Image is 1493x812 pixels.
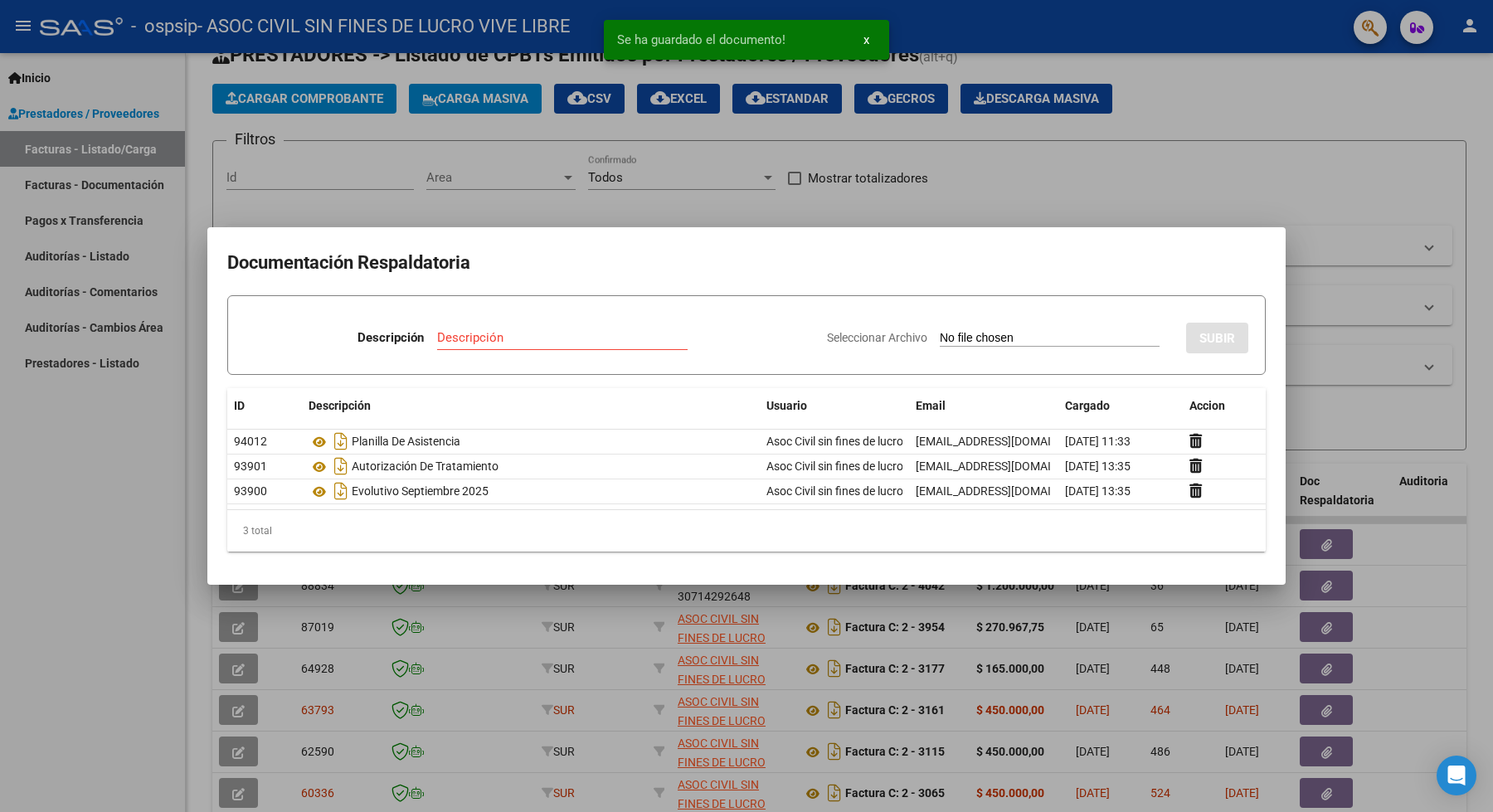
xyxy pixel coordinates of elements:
h2: Documentación Respaldatoria [227,247,1266,279]
div: Autorización De Tratamiento [309,453,753,479]
span: ID [234,399,245,412]
span: 94012 [234,435,267,448]
button: SUBIR [1186,323,1248,353]
span: [EMAIL_ADDRESS][DOMAIN_NAME] [916,459,1100,473]
span: Se ha guardado el documento! [617,32,785,48]
i: Descargar documento [330,453,352,479]
div: Open Intercom Messenger [1437,756,1476,795]
button: x [850,25,883,55]
datatable-header-cell: Cargado [1058,388,1183,424]
datatable-header-cell: ID [227,388,302,424]
span: 93901 [234,459,267,473]
span: Asoc Civil sin fines de lucro Vive Libre - [766,459,961,473]
span: [DATE] 13:35 [1065,459,1131,473]
span: Seleccionar Archivo [827,331,927,344]
i: Descargar documento [330,428,352,455]
span: Usuario [766,399,807,412]
span: Email [916,399,946,412]
span: Accion [1189,399,1225,412]
span: Asoc Civil sin fines de lucro Vive Libre - [766,435,961,448]
datatable-header-cell: Accion [1183,388,1266,424]
span: x [863,32,869,47]
p: Descripción [357,328,424,348]
datatable-header-cell: Usuario [760,388,909,424]
span: 93900 [234,484,267,498]
datatable-header-cell: Email [909,388,1058,424]
span: SUBIR [1199,331,1235,346]
div: Evolutivo Septiembre 2025 [309,478,753,504]
datatable-header-cell: Descripción [302,388,760,424]
div: Planilla De Asistencia [309,428,753,455]
span: [EMAIL_ADDRESS][DOMAIN_NAME] [916,435,1100,448]
span: Cargado [1065,399,1110,412]
span: Asoc Civil sin fines de lucro Vive Libre - [766,484,961,498]
span: Descripción [309,399,371,412]
div: 3 total [227,510,1266,552]
span: [DATE] 13:35 [1065,484,1131,498]
span: [DATE] 11:33 [1065,435,1131,448]
span: [EMAIL_ADDRESS][DOMAIN_NAME] [916,484,1100,498]
i: Descargar documento [330,478,352,504]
